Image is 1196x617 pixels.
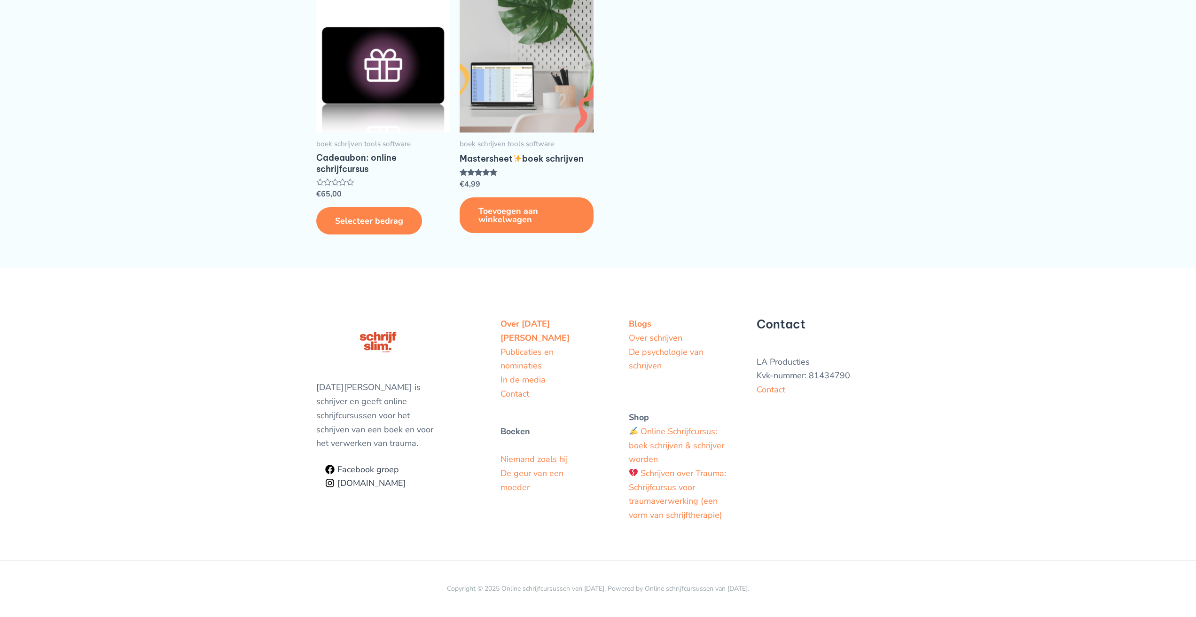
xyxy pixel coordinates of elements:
[500,426,530,437] strong: Boeken
[629,412,649,423] strong: Shop
[513,154,522,163] img: ✨
[629,468,727,521] a: Schrijven over Trauma: Schrijfcursus voor traumaverwerking (een vorm van schrijftherapie)
[316,140,450,149] span: boek schrijven tools software
[460,197,594,233] a: Toevoegen aan winkelwagen: “Mastersheet ✨ boek schrijven“
[460,153,594,164] h2: Mastersheet boek schrijven
[316,381,440,451] p: [DATE][PERSON_NAME] is schrijver en geeft online schrijfcursussen voor het schrijven van een boek...
[629,317,734,523] aside: Footer Widget 2
[500,317,586,494] aside: Footer Widget 1
[316,189,321,199] span: €
[629,426,724,465] a: Online Schrijfcursus: boek schrijven & schrijver worden
[316,582,880,596] p: Copyright © 2025 Online schrijfcursussen van [DATE]. Powered by Online schrijfcursussen van [DATE].
[316,152,450,174] h2: Cadeaubon: online schrijfcursus
[322,465,402,474] a: Facebook groep
[757,384,785,395] a: Contact
[500,346,554,372] a: Publicaties en nominaties
[500,318,570,344] a: Over [DATE][PERSON_NAME]
[500,468,563,493] a: De geur van een moeder
[460,179,464,189] span: €
[629,469,638,477] img: 💔
[757,355,880,397] p: LA Producties Kvk-nummer: 81434790
[335,465,399,474] span: Facebook groep
[316,207,422,234] a: Selecteer opties voor “Cadeaubon: online schrijfcursus”
[460,169,496,201] span: Gewaardeerd uit 5
[500,453,568,465] a: Niemand zoals hij
[629,318,651,329] a: Blogs
[757,317,880,331] h5: Contact
[460,140,594,149] span: boek schrijven tools software
[629,427,638,435] img: ✍️
[335,479,406,487] span: [DOMAIN_NAME]
[460,179,480,189] bdi: 4,99
[316,189,342,199] bdi: 65,00
[460,153,594,168] a: Mastersheet✨boek schrijven
[316,152,450,179] a: Cadeaubon: online schrijfcursus
[757,317,880,397] aside: Footer Widget 3
[322,478,409,488] a: Schrijfslim.Academy
[353,317,403,367] img: schrijfcursus schrijfslim academy
[629,332,682,344] a: Over schrijven
[500,388,529,399] a: Contact
[500,374,546,385] a: In de media
[629,346,704,372] a: De psychologie van schrijven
